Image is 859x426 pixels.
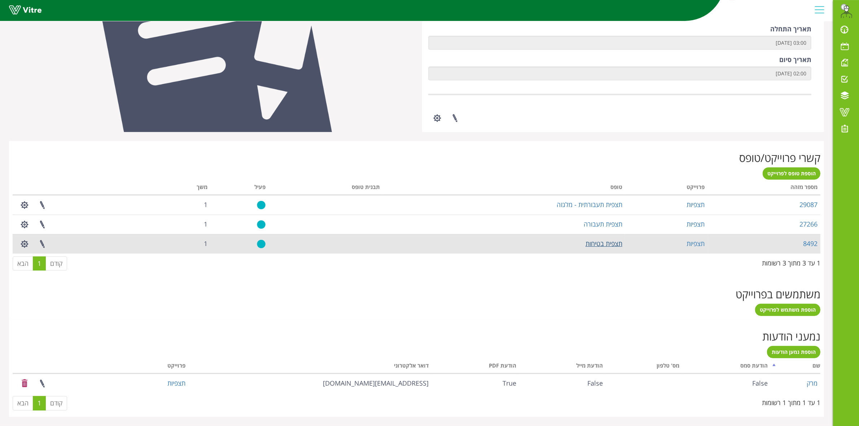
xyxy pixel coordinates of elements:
td: 1 [154,215,210,234]
th: מס' טלפון [606,360,683,374]
th: טופס [383,181,625,195]
th: הודעת PDF [431,360,520,374]
th: מספר מזהה [708,181,820,195]
td: 1 [154,195,210,215]
a: 1 [33,396,46,410]
a: קודם [45,396,67,410]
a: 1 [33,256,46,271]
a: תצפיות [687,220,705,228]
a: הוספת נמען הודעות [767,346,820,358]
a: הבא [13,256,33,271]
a: 29087 [799,200,818,209]
a: הוספת טופס לפרוייקט [763,167,820,180]
th: פרוייקט [123,360,188,374]
a: 8492 [803,239,818,248]
a: 27266 [799,220,818,228]
a: קודם [45,256,67,271]
span: הוספת טופס לפרוייקט [767,170,816,177]
td: 1 [154,234,210,254]
th: פעיל [210,181,268,195]
a: הבא [13,396,33,410]
a: מרק [807,379,818,387]
th: הודעת סמס [683,360,771,374]
img: da32df7d-b9e3-429d-8c5c-2e32c797c474.png [839,4,854,18]
span: הוספת נמען הודעות [772,348,816,355]
a: תצפית תעבורה [584,220,622,228]
th: שם: activate to sort column descending [771,360,820,374]
th: הודעת מייל [520,360,606,374]
span: הוספת משתמש לפרוייקט [760,306,816,313]
a: תצפית תעבורתית - מלגזה [557,200,622,209]
td: False [520,374,606,393]
img: yes [257,201,266,210]
label: תאריך סיום [779,55,811,65]
div: 1 עד 1 מתוך 1 רשומות [762,395,820,408]
a: תצפיות [687,239,705,248]
td: True [431,374,520,393]
h2: משתמשים בפרוייקט [13,288,820,300]
img: yes [257,240,266,249]
td: [EMAIL_ADDRESS][DOMAIN_NAME] [188,374,431,393]
a: תצפיות [687,200,705,209]
h2: נמעני הודעות [13,330,820,342]
a: תצפיות [167,379,185,387]
a: תצפית בטיחות [586,239,622,248]
th: משך [154,181,210,195]
th: דואר אלקטרוני [188,360,431,374]
img: yes [257,220,266,229]
td: False [683,374,771,393]
h2: קשרי פרוייקט/טופס [13,152,820,164]
label: תאריך התחלה [770,25,811,34]
div: 1 עד 3 מתוך 3 רשומות [762,256,820,268]
th: פרוייקט [625,181,708,195]
a: הוספת משתמש לפרוייקט [755,304,820,316]
th: תבנית טופס [268,181,383,195]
